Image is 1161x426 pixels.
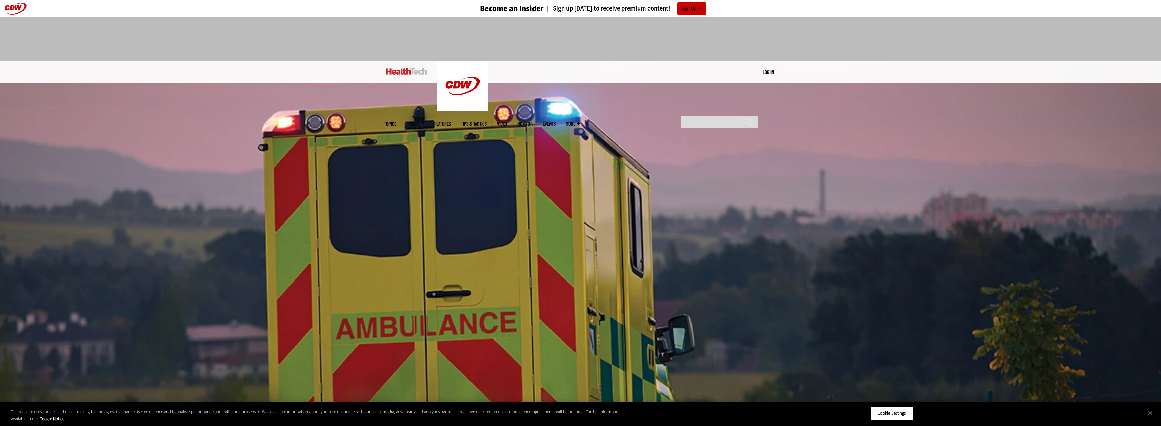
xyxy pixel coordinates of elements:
[677,2,706,15] a: Sign Up
[497,121,507,127] a: Video
[763,69,774,76] div: User menu
[566,121,580,127] span: More
[455,5,544,13] a: Become an Insider
[384,121,396,127] span: Topics
[461,121,487,127] a: Tips & Tactics
[480,5,544,13] h3: Become an Insider
[763,69,774,75] a: Log in
[437,106,488,113] a: CDW
[544,5,670,12] a: Sign up [DATE] to receive premium content!
[437,61,488,111] img: Home
[517,121,533,127] a: MonITor
[870,406,913,421] button: Cookie Settings
[406,121,424,127] span: Specialty
[457,24,704,54] iframe: advertisement
[40,416,64,422] a: More information about your privacy
[1143,406,1158,421] button: Close
[543,121,556,127] a: Events
[434,121,451,127] a: Features
[11,409,639,422] div: This website uses cookies and other tracking technologies to enhance user experience and to analy...
[386,68,427,75] img: Home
